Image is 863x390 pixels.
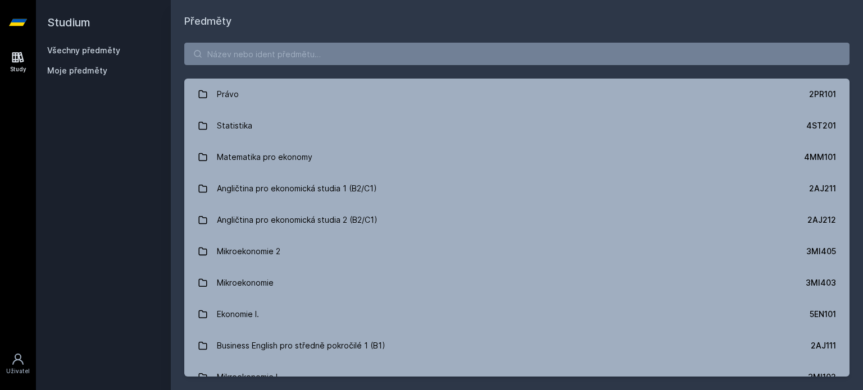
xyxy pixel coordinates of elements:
[809,89,836,100] div: 2PR101
[806,246,836,257] div: 3MI405
[184,267,850,299] a: Mikroekonomie 3MI403
[217,209,378,231] div: Angličtina pro ekonomická studia 2 (B2/C1)
[217,177,377,200] div: Angličtina pro ekonomická studia 1 (B2/C1)
[806,277,836,288] div: 3MI403
[217,83,239,105] div: Právo
[184,236,850,267] a: Mikroekonomie 2 3MI405
[47,65,107,76] span: Moje předměty
[807,214,836,226] div: 2AJ212
[806,120,836,131] div: 4ST201
[217,334,385,357] div: Business English pro středně pokročilé 1 (B1)
[47,45,120,55] a: Všechny předměty
[217,303,259,325] div: Ekonomie I.
[184,43,850,65] input: Název nebo ident předmětu…
[217,272,274,294] div: Mikroekonomie
[2,347,34,381] a: Uživatel
[184,79,850,110] a: Právo 2PR101
[811,340,836,351] div: 2AJ111
[217,146,312,168] div: Matematika pro ekonomy
[217,240,280,263] div: Mikroekonomie 2
[2,45,34,79] a: Study
[184,330,850,361] a: Business English pro středně pokročilé 1 (B1) 2AJ111
[810,309,836,320] div: 5EN101
[184,204,850,236] a: Angličtina pro ekonomická studia 2 (B2/C1) 2AJ212
[808,371,836,383] div: 3MI102
[217,366,278,388] div: Mikroekonomie I
[184,13,850,29] h1: Předměty
[10,65,26,74] div: Study
[809,183,836,194] div: 2AJ211
[184,173,850,204] a: Angličtina pro ekonomická studia 1 (B2/C1) 2AJ211
[184,110,850,141] a: Statistika 4ST201
[184,141,850,173] a: Matematika pro ekonomy 4MM101
[217,114,252,137] div: Statistika
[6,367,30,375] div: Uživatel
[804,152,836,163] div: 4MM101
[184,299,850,330] a: Ekonomie I. 5EN101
